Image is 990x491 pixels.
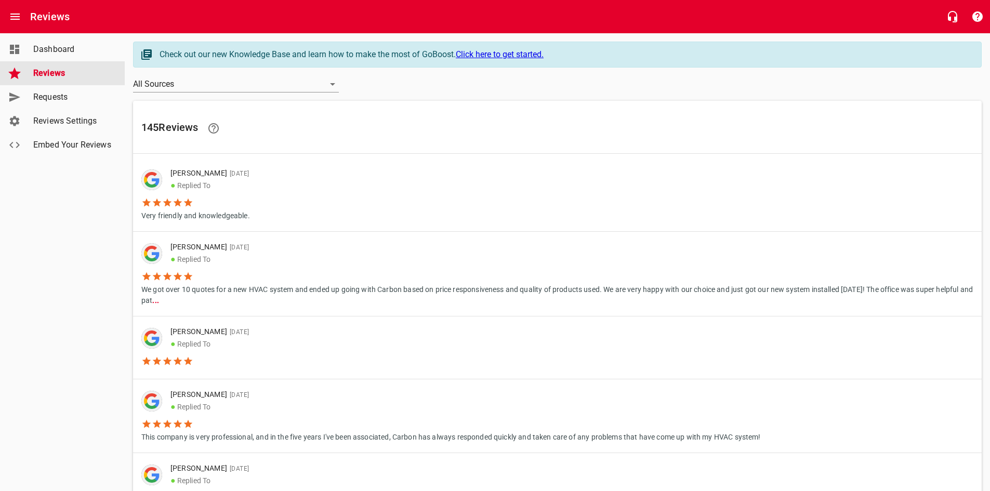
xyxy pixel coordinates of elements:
[133,232,982,316] a: [PERSON_NAME][DATE]●Replied ToWe got over 10 quotes for a new HVAC system and ended up going with...
[170,389,753,401] p: [PERSON_NAME]
[170,242,965,253] p: [PERSON_NAME]
[33,43,112,56] span: Dashboard
[160,48,971,61] div: Check out our new Knowledge Base and learn how to make the most of GoBoost.
[170,253,965,266] p: Replied To
[141,328,162,349] img: google-dark.png
[141,169,162,190] img: google-dark.png
[170,474,445,487] p: Replied To
[227,465,249,472] span: [DATE]
[141,429,761,443] p: This company is very professional, and in the five years I've been associated, Carbon has always ...
[965,4,990,29] button: Support Portal
[133,158,982,231] a: [PERSON_NAME][DATE]●Replied ToVery friendly and knowledgeable.
[33,115,112,127] span: Reviews Settings
[152,296,159,304] b: ...
[141,243,162,264] img: google-dark.png
[141,282,973,306] p: We got over 10 quotes for a new HVAC system and ended up going with Carbon based on price respons...
[201,116,226,141] a: Learn facts about why reviews are important
[141,328,162,349] div: Google
[170,326,249,338] p: [PERSON_NAME]
[141,116,973,141] h6: 145 Review s
[170,168,249,179] p: [PERSON_NAME]
[170,254,176,264] span: ●
[141,465,162,485] div: Google
[940,4,965,29] button: Live Chat
[227,244,249,251] span: [DATE]
[3,4,28,29] button: Open drawer
[141,208,257,221] p: Very friendly and knowledgeable.
[227,328,249,336] span: [DATE]
[170,338,249,350] p: Replied To
[133,316,982,379] a: [PERSON_NAME][DATE]●Replied To
[227,170,249,177] span: [DATE]
[170,180,176,190] span: ●
[30,8,70,25] h6: Reviews
[33,139,112,151] span: Embed Your Reviews
[141,169,162,190] div: Google
[456,49,544,59] a: Click here to get started.
[33,67,112,79] span: Reviews
[170,401,753,413] p: Replied To
[170,475,176,485] span: ●
[141,243,162,264] div: Google
[170,463,445,474] p: [PERSON_NAME]
[170,339,176,349] span: ●
[33,91,112,103] span: Requests
[141,391,162,412] img: google-dark.png
[133,76,339,92] div: All Sources
[141,391,162,412] div: Google
[133,379,982,453] a: [PERSON_NAME][DATE]●Replied ToThis company is very professional, and in the five years I've been ...
[170,402,176,412] span: ●
[141,465,162,485] img: google-dark.png
[170,179,249,192] p: Replied To
[227,391,249,399] span: [DATE]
